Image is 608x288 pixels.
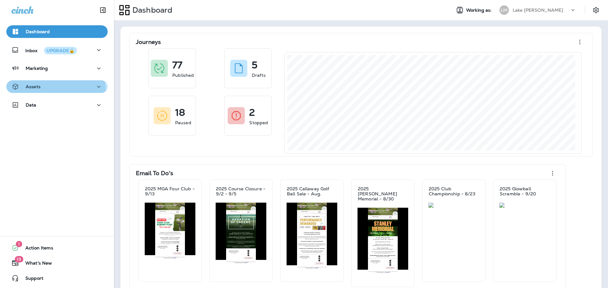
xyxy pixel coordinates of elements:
[6,62,108,75] button: Marketing
[145,203,195,259] img: 2810107c-9d70-49bb-81e6-ac9e47604e0a.jpg
[6,25,108,38] button: Dashboard
[466,8,493,13] span: Working as:
[428,203,479,208] img: d5906310-4adf-43a0-a3da-9fe32e88a80b.jpg
[358,186,408,201] p: 2025 [PERSON_NAME] Memorial - 8/30
[136,170,173,176] p: Email To Do's
[16,241,22,247] span: 1
[252,62,257,68] p: 5
[287,186,337,196] p: 2025 Callaway Golf Ball Sale - Aug.
[6,242,108,254] button: 1Action Items
[19,276,43,283] span: Support
[6,44,108,56] button: InboxUPGRADE🔒
[499,203,550,208] img: 42da823c-84a8-42b2-8263-806bb58d9067.jpg
[6,80,108,93] button: Assets
[26,66,48,71] p: Marketing
[15,256,23,262] span: 19
[175,119,191,126] p: Paused
[25,47,77,53] p: Inbox
[216,186,266,196] p: 2025 Course Closure - 9/2 - 9/5
[19,245,53,253] span: Action Items
[513,8,563,13] p: Lake [PERSON_NAME]
[499,5,509,15] div: LM
[130,5,172,15] p: Dashboard
[252,72,266,78] p: Drafts
[429,186,479,196] p: 2025 Club Championship - 8/23
[172,72,194,78] p: Published
[287,203,337,269] img: 84eb57fd-e54e-471e-b45b-221321648ae8.jpg
[136,39,161,45] p: Journeys
[6,272,108,285] button: Support
[145,186,195,196] p: 2025 MGA Four Club - 9/13
[26,84,41,89] p: Assets
[249,119,268,126] p: Stopped
[6,257,108,269] button: 19What's New
[26,102,36,107] p: Data
[44,47,77,54] button: UPGRADE🔒
[249,109,255,116] p: 2
[500,186,550,196] p: 2025 Glowball Scramble - 9/20
[216,203,266,264] img: 2db22e43-e1d3-42ce-9da9-2052d8cc9629.jpg
[590,4,602,16] button: Settings
[175,109,185,116] p: 18
[358,208,408,273] img: 9b281c6b-7304-42a6-bfcc-40ef873140fc.jpg
[19,260,52,268] span: What's New
[94,4,112,16] button: Collapse Sidebar
[172,62,182,68] p: 77
[6,99,108,111] button: Data
[26,29,50,34] p: Dashboard
[47,48,74,53] div: UPGRADE🔒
